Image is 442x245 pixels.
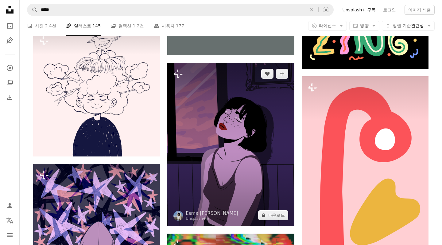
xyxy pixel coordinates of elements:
button: 컬렉션에 추가 [276,69,288,79]
a: 사진 2.4천 [27,16,56,36]
a: 사용자 177 [154,16,184,36]
button: 라이선스 [308,21,347,31]
span: 방향 [360,23,369,28]
a: 다운로드 내역 [4,91,16,104]
form: 사이트 전체에서 이미지 찾기 [27,4,334,16]
button: 다운로드 [258,210,288,220]
button: 이미지 제출 [405,5,435,15]
button: 삭제 [305,4,318,16]
a: 일러스트 [4,34,16,47]
a: Esma [PERSON_NAME] [186,210,238,216]
a: 탐색 [4,62,16,74]
a: 홈 — Unsplash [4,4,16,17]
span: 라이선스 [319,23,336,28]
a: 로그인 [379,5,400,15]
a: 로그인 / 가입 [4,200,16,212]
a: 한 여인이 석양을 바라보며 명상하고 있다. [167,142,294,147]
a: Unsplash+ 구독 [339,5,379,15]
span: 관련성 [393,23,424,29]
span: 2.4천 [45,22,56,29]
span: 177 [176,22,184,29]
img: 한 여인이 석양을 바라보며 명상하고 있다. [167,63,294,226]
button: 시각적 검색 [319,4,333,16]
button: Unsplash 검색 [27,4,38,16]
a: 컬렉션 [4,77,16,89]
a: 컬렉션 1.2천 [110,16,144,36]
button: 언어 [4,214,16,227]
a: 머리에 새를 얹은 여성의 그림 [33,90,160,96]
a: Unsplash+ [186,216,206,221]
img: Esma melike Sezer의 프로필로 이동 [173,211,183,221]
button: 방향 [349,21,379,31]
a: 문자 p가 있는 분홍색과 노란색 로고 [302,183,428,188]
button: 메뉴 [4,229,16,241]
a: 사진 [4,20,16,32]
button: 정렬 기준관련성 [382,21,435,31]
span: 정렬 기준 [393,23,411,28]
button: 좋아요 [261,69,273,79]
div: 용 [186,216,238,221]
img: 머리에 새를 얹은 여성의 그림 [33,30,160,156]
span: 1.2천 [133,22,144,29]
